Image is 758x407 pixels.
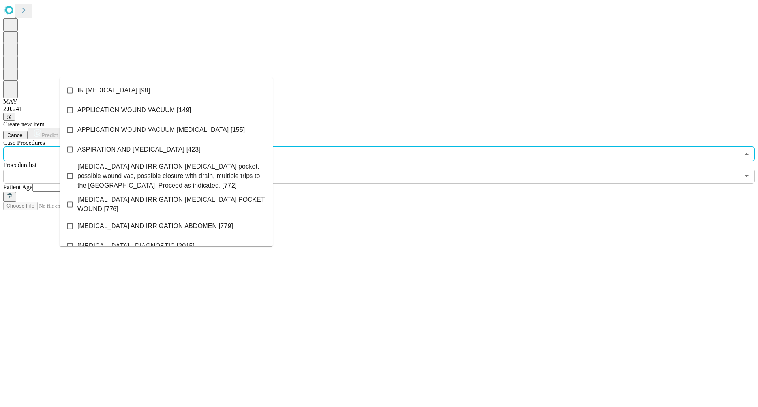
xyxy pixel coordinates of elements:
span: Predict [41,132,58,138]
span: Create new item [3,121,45,128]
button: Predict [28,128,64,139]
div: MAY [3,98,755,105]
span: IR [MEDICAL_DATA] [98] [77,86,150,95]
button: @ [3,113,15,121]
button: Close [741,148,752,159]
span: [MEDICAL_DATA] - DIAGNOSTIC [2015] [77,241,195,251]
span: APPLICATION WOUND VACUUM [149] [77,105,191,115]
span: Scheduled Procedure [3,139,45,146]
span: ASPIRATION AND [MEDICAL_DATA] [423] [77,145,201,154]
span: [MEDICAL_DATA] AND IRRIGATION [MEDICAL_DATA] POCKET WOUND [776] [77,195,266,214]
span: [MEDICAL_DATA] AND IRRIGATION ABDOMEN [779] [77,221,233,231]
button: Cancel [3,131,28,139]
span: Cancel [7,132,24,138]
span: Proceduralist [3,161,36,168]
span: [MEDICAL_DATA] AND IRRIGATION [MEDICAL_DATA] pocket, possible wound vac, possible closure with dr... [77,162,266,190]
div: 2.0.241 [3,105,755,113]
span: Patient Age [3,184,32,190]
button: Open [741,171,752,182]
span: APPLICATION WOUND VACUUM [MEDICAL_DATA] [155] [77,125,245,135]
span: @ [6,114,12,120]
